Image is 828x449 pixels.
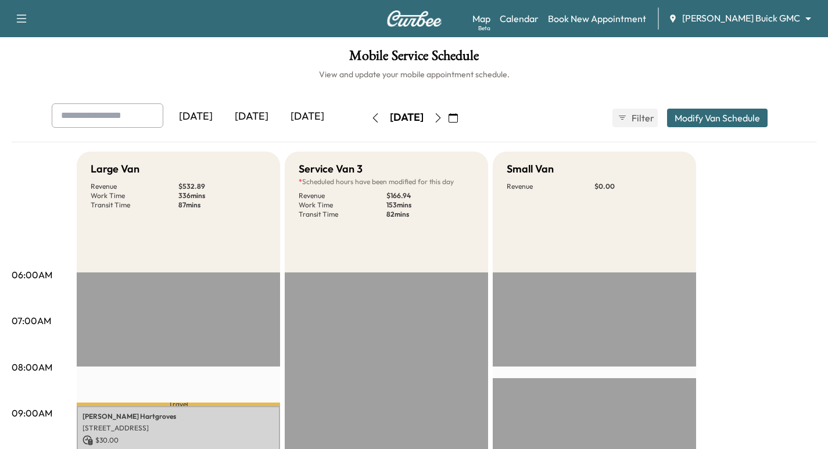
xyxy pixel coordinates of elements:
p: [STREET_ADDRESS] [83,423,274,433]
h5: Large Van [91,161,139,177]
p: $ 0.00 [594,182,682,191]
p: 153 mins [386,200,474,210]
div: [DATE] [390,110,424,125]
div: [DATE] [224,103,279,130]
p: 08:00AM [12,360,52,374]
h6: View and update your mobile appointment schedule. [12,69,816,80]
a: Book New Appointment [548,12,646,26]
p: $ 532.89 [178,182,266,191]
h5: Service Van 3 [299,161,363,177]
p: [PERSON_NAME] Hartgroves [83,412,274,421]
h1: Mobile Service Schedule [12,49,816,69]
p: 87 mins [178,200,266,210]
p: Travel [77,403,280,405]
button: Modify Van Schedule [667,109,768,127]
div: [DATE] [168,103,224,130]
p: Work Time [91,191,178,200]
p: 06:00AM [12,268,52,282]
p: Transit Time [91,200,178,210]
p: 07:00AM [12,314,51,328]
p: 82 mins [386,210,474,219]
p: Scheduled hours have been modified for this day [299,177,474,186]
a: MapBeta [472,12,490,26]
p: Revenue [91,182,178,191]
h5: Small Van [507,161,554,177]
p: 336 mins [178,191,266,200]
div: [DATE] [279,103,335,130]
img: Curbee Logo [386,10,442,27]
p: Revenue [507,182,594,191]
p: Transit Time [299,210,386,219]
span: Filter [632,111,653,125]
a: Calendar [500,12,539,26]
button: Filter [612,109,658,127]
p: Revenue [299,191,386,200]
p: 09:00AM [12,406,52,420]
p: $ 30.00 [83,435,274,446]
p: Work Time [299,200,386,210]
div: Beta [478,24,490,33]
p: $ 166.94 [386,191,474,200]
span: [PERSON_NAME] Buick GMC [682,12,800,25]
